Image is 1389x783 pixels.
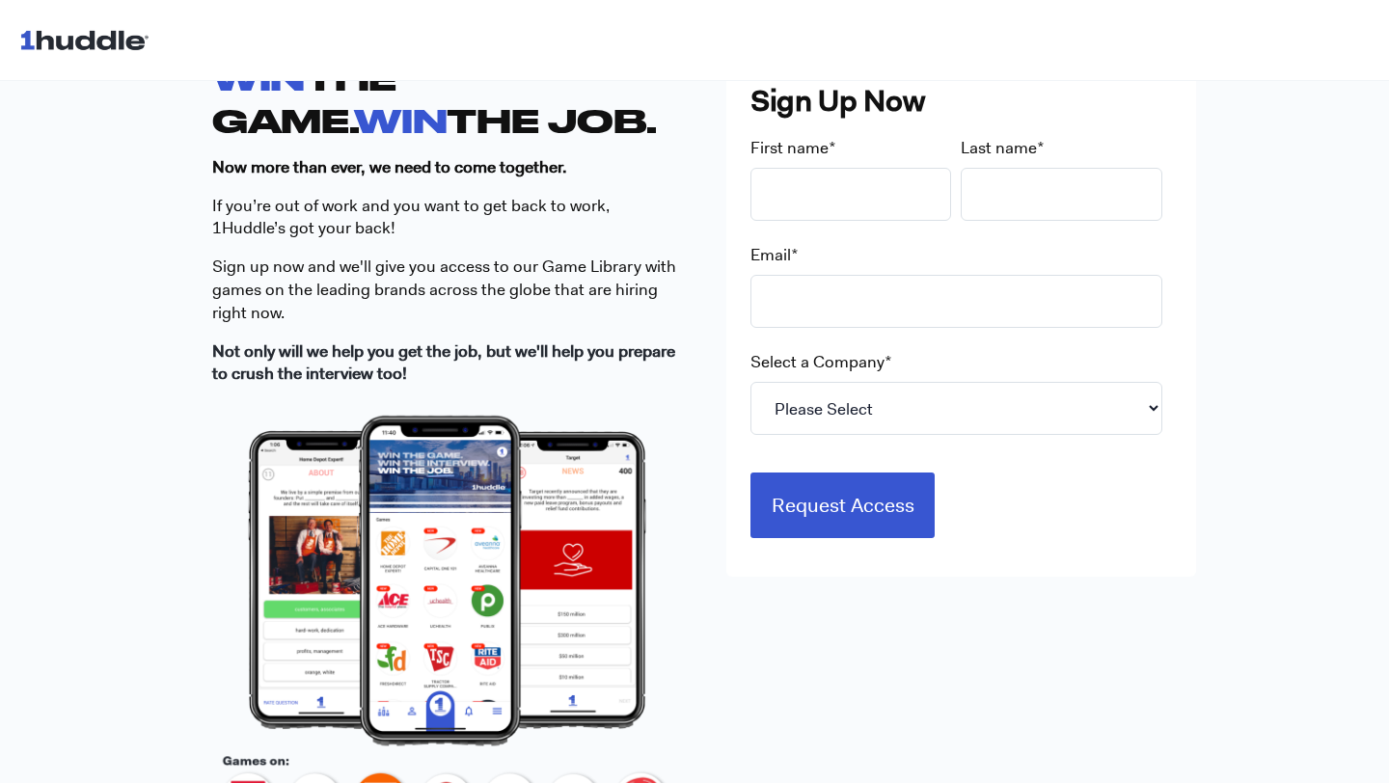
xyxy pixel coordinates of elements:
h3: Sign Up Now [750,81,1172,121]
strong: THE GAME. THE JOB. [212,59,657,138]
strong: Now more than ever, we need to come together. [212,156,567,177]
span: Email [750,244,791,265]
p: S [212,256,682,324]
span: Select a Company [750,351,885,372]
span: First name [750,137,829,158]
span: Last name [961,137,1037,158]
input: Request Access [750,472,936,538]
span: ign up now and we'll give you access to our Game Library with games on the leading brands across ... [212,256,676,323]
strong: Not only will we help you get the job, but we'll help you prepare to crush the interview too! [212,340,675,385]
span: If you’re out of work and you want to get back to work, 1Huddle’s got your back! [212,195,610,239]
img: 1huddle [19,21,157,58]
span: WIN [354,101,447,139]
